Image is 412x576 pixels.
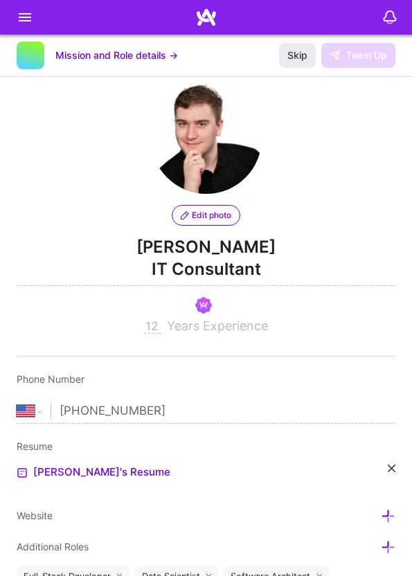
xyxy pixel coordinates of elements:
[17,237,395,258] span: [PERSON_NAME]
[376,3,404,31] img: bell
[60,391,395,431] input: +1 (000) 000-0000
[195,297,212,314] img: Been on Mission
[55,49,178,62] button: Mission and Role details →
[17,541,89,552] span: Additional Roles
[287,48,307,62] span: Skip
[172,205,240,226] button: Edit photo
[197,8,216,27] img: Home
[151,83,262,194] img: User Avatar
[181,211,189,219] i: icon PencilPurple
[181,209,231,222] span: Edit photo
[17,9,33,26] i: icon Menu
[17,440,53,452] span: Resume
[17,373,84,385] span: Phone Number
[17,510,53,521] span: Website
[17,258,395,286] span: IT Consultant
[167,318,268,333] span: Years Experience
[279,43,316,68] button: Skip
[388,465,395,472] i: icon Close
[17,465,170,481] a: [PERSON_NAME]'s Resume
[17,467,28,478] img: Resume
[144,319,161,334] input: XX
